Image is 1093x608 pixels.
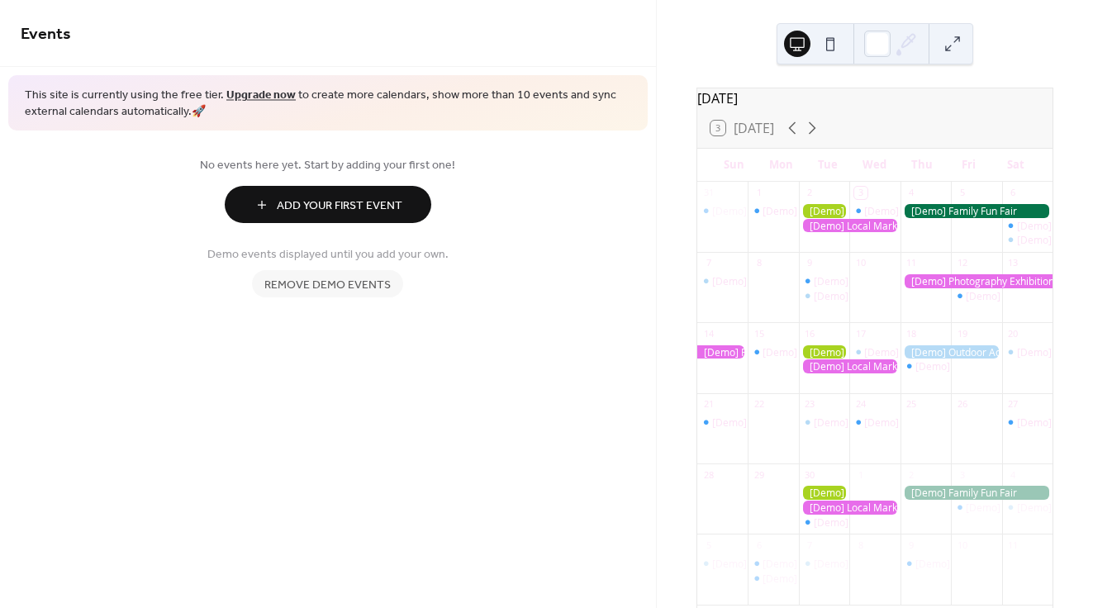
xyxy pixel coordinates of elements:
div: [Demo] Outdoor Adventure Day [901,345,1002,359]
div: [Demo] Photography Exhibition [697,345,748,359]
div: [Demo] Morning Yoga Bliss [1002,416,1053,430]
div: [Demo] Morning Yoga Bliss [849,416,900,430]
div: [Demo] Open Mic Night [1002,233,1053,247]
div: 7 [804,539,816,551]
div: [DATE] [697,88,1053,108]
div: [Demo] Morning Yoga Bliss [901,557,951,571]
div: 11 [1007,539,1019,551]
div: [Demo] Morning Yoga Bliss [915,557,1040,571]
div: [Demo] Family Fun Fair [901,204,1053,218]
div: [Demo] Morning Yoga Bliss [763,572,887,586]
div: 31 [702,187,715,199]
div: [Demo] Morning Yoga Bliss [748,572,798,586]
div: 25 [905,398,918,411]
div: 5 [956,187,968,199]
div: [Demo] Morning Yoga Bliss [814,274,939,288]
div: [Demo] Book Club Gathering [712,274,844,288]
div: Wed [851,149,898,182]
div: 4 [1007,468,1019,481]
div: 11 [905,257,918,269]
div: [Demo] Morning Yoga Bliss [864,204,989,218]
div: [Demo] Seniors' Social Tea [799,557,849,571]
span: Remove demo events [264,277,391,294]
div: [Demo] Family Fun Fair [901,486,1053,500]
div: [Demo] Culinary Cooking Class [849,345,900,359]
div: 10 [854,257,867,269]
div: [Demo] Morning Yoga Bliss [799,515,849,530]
div: Sun [710,149,758,182]
div: [Demo] Morning Yoga Bliss [712,204,837,218]
div: 14 [702,327,715,340]
div: 26 [956,398,968,411]
span: Events [21,18,71,50]
div: 3 [854,187,867,199]
div: 16 [804,327,816,340]
div: [Demo] Book Club Gathering [697,274,748,288]
button: Add Your First Event [225,186,431,223]
div: [Demo] Morning Yoga Bliss [966,289,1091,303]
div: [Demo] Seniors' Social Tea [799,416,849,430]
div: [Demo] Photography Exhibition [901,274,1053,288]
div: [Demo] Morning Yoga Bliss [712,416,837,430]
div: 28 [702,468,715,481]
div: [Demo] Morning Yoga Bliss [901,359,951,373]
div: Fri [945,149,992,182]
div: 21 [702,398,715,411]
span: This site is currently using the free tier. to create more calendars, show more than 10 events an... [25,88,631,120]
div: 12 [956,257,968,269]
div: [Demo] Morning Yoga Bliss [799,274,849,288]
div: 17 [854,327,867,340]
div: [Demo] Morning Yoga Bliss [1002,219,1053,233]
a: Add Your First Event [21,186,635,223]
span: Demo events displayed until you add your own. [207,246,449,264]
div: [Demo] Morning Yoga Bliss [814,515,939,530]
div: 4 [905,187,918,199]
div: [Demo] Seniors' Social Tea [814,289,937,303]
div: [Demo] Seniors' Social Tea [799,289,849,303]
div: 15 [753,327,765,340]
div: [Demo] Book Club Gathering [712,557,844,571]
div: 20 [1007,327,1019,340]
div: 1 [753,187,765,199]
div: [Demo] Fitness Bootcamp [748,557,798,571]
div: 9 [905,539,918,551]
div: [Demo] Gardening Workshop [799,345,849,359]
button: Remove demo events [252,270,403,297]
div: [Demo] Gardening Workshop [799,486,849,500]
div: [Demo] Fitness Bootcamp [748,204,798,218]
div: [Demo] Morning Yoga Bliss [966,501,1091,515]
div: [Demo] Morning Yoga Bliss [864,416,989,430]
div: 19 [956,327,968,340]
div: 24 [854,398,867,411]
div: [Demo] Morning Yoga Bliss [763,345,887,359]
div: 30 [804,468,816,481]
div: [Demo] Morning Yoga Bliss [951,289,1001,303]
div: [Demo] Open Mic Night [1002,501,1053,515]
div: 9 [804,257,816,269]
div: 2 [804,187,816,199]
div: 8 [854,539,867,551]
div: [Demo] Book Club Gathering [697,557,748,571]
div: 29 [753,468,765,481]
div: Thu [898,149,945,182]
div: 1 [854,468,867,481]
div: [Demo] Seniors' Social Tea [814,557,937,571]
div: 5 [702,539,715,551]
div: 13 [1007,257,1019,269]
div: 6 [753,539,765,551]
div: Sat [992,149,1039,182]
div: 27 [1007,398,1019,411]
div: [Demo] Morning Yoga Bliss [915,359,1040,373]
div: [Demo] Seniors' Social Tea [814,416,937,430]
div: [Demo] Morning Yoga Bliss [849,204,900,218]
div: [Demo] Fitness Bootcamp [763,204,882,218]
span: No events here yet. Start by adding your first one! [21,157,635,174]
span: Add Your First Event [277,197,402,215]
div: [Demo] Open Mic Night [1002,345,1053,359]
a: Upgrade now [226,84,296,107]
div: 3 [956,468,968,481]
div: Tue [805,149,852,182]
div: 23 [804,398,816,411]
div: [Demo] Local Market [799,219,901,233]
div: [Demo] Local Market [799,359,901,373]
